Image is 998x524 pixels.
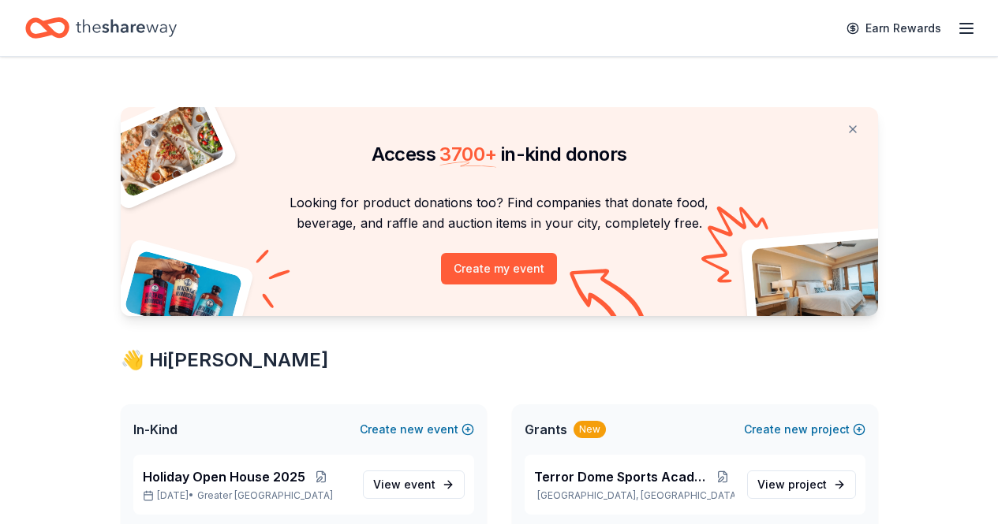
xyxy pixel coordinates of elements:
[143,489,350,502] p: [DATE] •
[757,475,827,494] span: View
[574,421,606,438] div: New
[121,347,878,373] div: 👋 Hi [PERSON_NAME]
[360,420,474,439] button: Createnewevent
[143,467,305,486] span: Holiday Open House 2025
[744,420,865,439] button: Createnewproject
[372,143,627,165] span: Access in-kind donors
[400,420,424,439] span: new
[747,470,856,499] a: View project
[140,192,859,234] p: Looking for product donations too? Find companies that donate food, beverage, and raffle and auct...
[525,420,567,439] span: Grants
[441,253,557,284] button: Create my event
[439,143,496,165] span: 3700 +
[25,9,177,46] a: Home
[133,420,178,439] span: In-Kind
[534,467,712,486] span: Terror Dome Sports Academy 2024-25
[837,14,951,43] a: Earn Rewards
[363,470,465,499] a: View event
[534,489,734,502] p: [GEOGRAPHIC_DATA], [GEOGRAPHIC_DATA]
[404,478,435,491] span: event
[570,269,649,328] img: Curvy arrow
[103,98,226,199] img: Pizza
[788,478,827,491] span: project
[784,420,808,439] span: new
[373,475,435,494] span: View
[197,489,333,502] span: Greater [GEOGRAPHIC_DATA]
